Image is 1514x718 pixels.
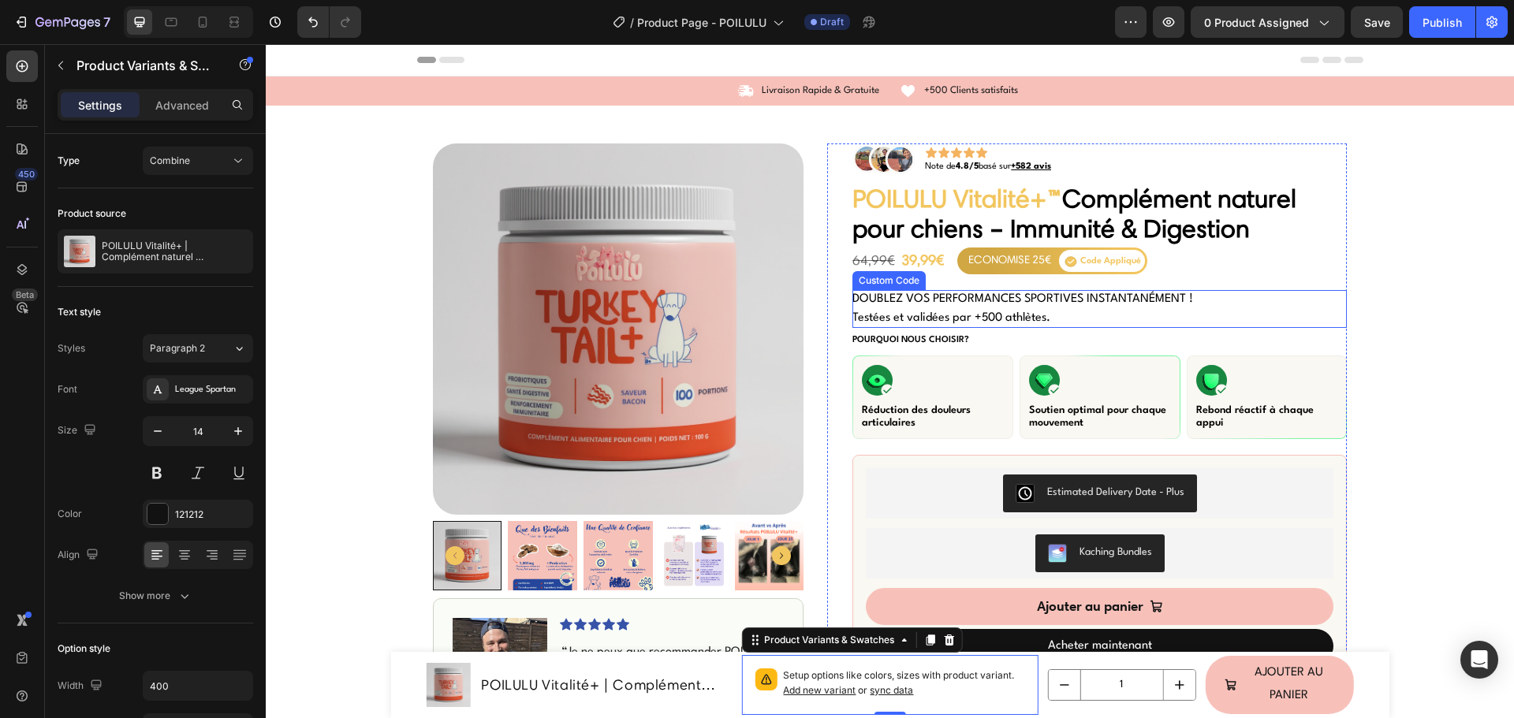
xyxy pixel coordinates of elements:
[58,382,77,396] div: Font
[143,147,253,175] button: Combine
[1460,641,1498,679] div: Open Intercom Messenger
[155,97,209,113] p: Advanced
[587,140,1081,200] h2: Complément naturel pour chiens – Immunité & Digestion
[1204,14,1309,31] span: 0 product assigned
[58,305,101,319] div: Text style
[214,629,466,653] h1: POILULU Vitalité+ | Complément naturel Probiotiques & Champignon médicinal
[78,97,122,113] p: Settings
[1351,6,1403,38] button: Save
[636,206,678,227] div: 39,99€
[587,139,796,169] span: POILULU Vitalité+™
[143,334,253,363] button: Paragraph 2
[690,118,713,127] strong: 4.8/5
[1191,6,1344,38] button: 0 product assigned
[12,288,38,301] div: Beta
[64,236,95,267] img: product feature img
[119,588,192,604] div: Show more
[103,13,110,32] p: 7
[495,589,632,603] div: Product Variants & Swatches
[15,168,38,180] div: 450
[587,206,629,227] div: 64,99€
[630,14,634,31] span: /
[6,6,117,38] button: 7
[659,118,785,128] p: Note de basé sur
[637,14,766,31] span: Product Page - POILULU
[600,544,1068,581] button: Ajouter au panier
[58,507,82,521] div: Color
[781,440,919,456] div: Estimated Delivery Date ‑ Plus
[930,360,1072,385] p: Rebond réactif à chaque appui
[150,154,190,166] span: Combine
[814,500,886,516] div: Kaching Bundles
[771,550,878,575] div: Ajouter au panier
[58,420,99,441] div: Size
[763,360,905,385] p: Soutien optimal pour chaque mouvement
[1423,14,1462,31] div: Publish
[587,291,1081,302] p: Pourquoi nous choisir?
[596,360,738,385] p: Réduction des douleurs articulaires
[150,341,205,355] span: Paragraph 2
[782,591,886,614] div: Acheter maintenant
[1364,16,1390,29] span: Save
[745,118,785,127] a: +582 avis
[144,671,252,700] input: Auto
[703,206,785,225] div: ECONOMISE 25€
[820,15,844,29] span: Draft
[939,612,1087,670] button: AJOUTER AU PANIER
[175,383,249,397] div: League Spartan
[517,624,759,654] p: Setup options like colors, sizes with product variant.
[770,490,899,528] button: Kaching Bundles
[58,642,110,656] div: Option style
[175,508,249,522] div: 121212
[187,574,282,691] img: gempages_569504427027727392-21039b36-5b76-4ddb-a259-b7fbd795c76a.webp
[587,246,1081,284] p: DOUBLEZ VOS PERFORMANCES SPORTIVES INSTANTANÉMENT ! Testées et validées par +500 athlètes.
[58,206,126,221] div: Product source
[750,440,769,459] img: COTnt4SChPkCEAE=.jpeg
[102,240,247,262] p: POILULU Vitalité+ | Complément naturel Probiotiques & Champignon médicinal
[58,154,80,168] div: Type
[58,675,106,697] div: Width
[604,640,647,652] span: sync data
[1409,6,1475,38] button: Publish
[782,500,801,519] img: KachingBundles.png
[76,56,211,75] p: Product Variants & Swatches
[590,640,647,652] span: or
[517,640,590,652] span: Add new variant
[737,430,932,468] button: Estimated Delivery Date ‑ Plus
[58,545,102,566] div: Align
[590,229,657,244] div: Custom Code
[782,626,814,656] button: decrement
[600,585,1068,620] button: Acheter maintenant
[58,341,85,355] div: Styles
[58,582,253,610] button: Show more
[815,211,875,224] p: Code Appliqué
[897,626,929,656] button: increment
[506,502,525,521] button: Carousel Next Arrow
[977,618,1068,664] div: AJOUTER AU PANIER
[297,6,361,38] div: Undo/Redo
[266,44,1514,718] iframe: Design area
[814,626,897,656] input: quantity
